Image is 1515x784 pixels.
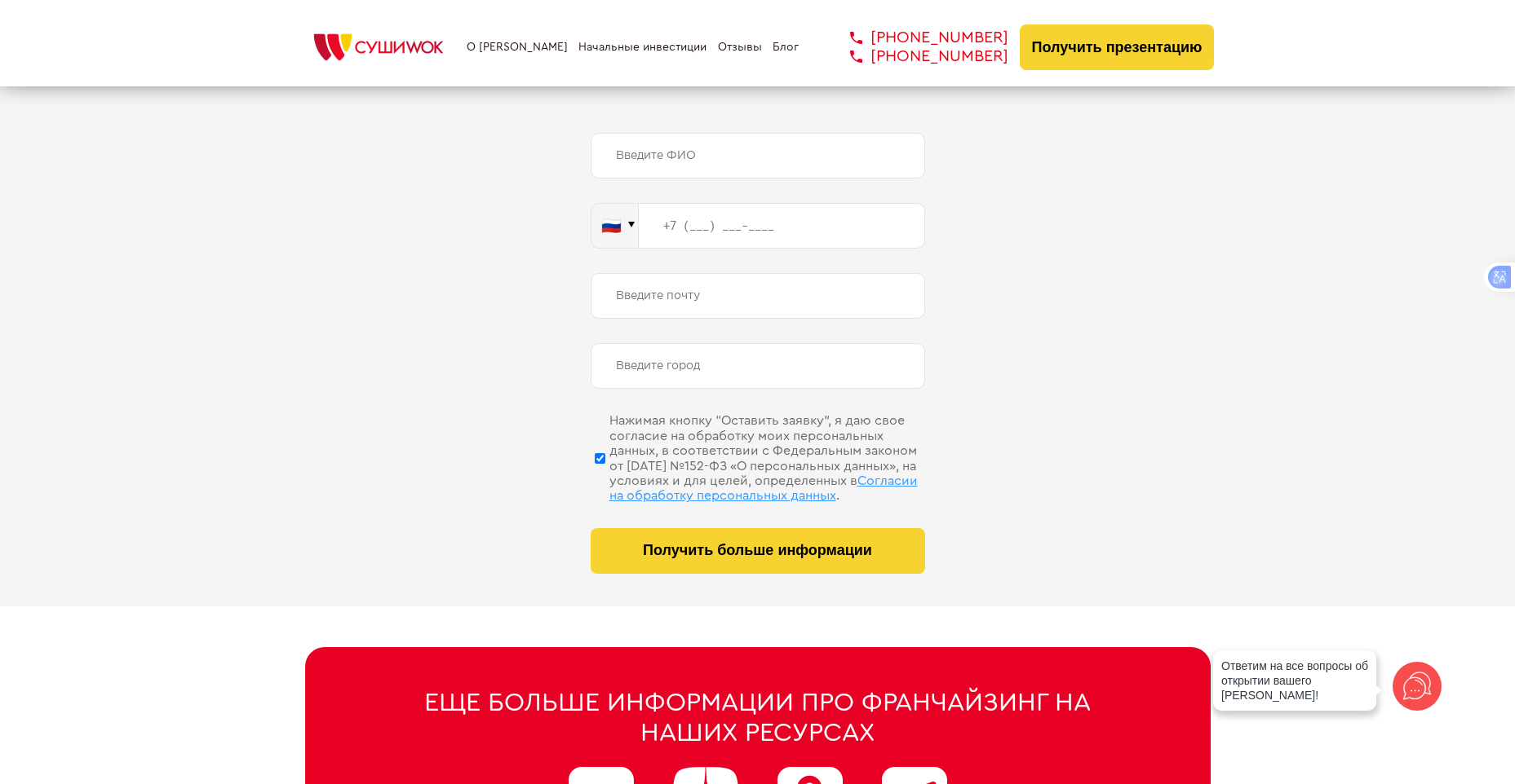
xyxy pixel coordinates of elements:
span: Согласии на обработку персональных данных [609,474,918,502]
div: Нажимая кнопку “Оставить заявку”, я даю свое согласие на обработку моих персональных данных, в со... [609,413,925,503]
a: Отзывы [718,41,762,54]
img: СУШИWOK [301,29,456,65]
input: Введите город [591,343,925,389]
input: Введите почту [591,273,925,319]
input: +7 (___) ___-____ [639,203,925,249]
input: Введите ФИО [591,133,925,178]
div: Еще больше информации про франчайзинг на наших ресурсах [383,688,1133,748]
a: Блог [773,41,799,54]
button: 🇷🇺 [591,203,639,249]
a: [PHONE_NUMBER] [826,47,1008,66]
button: Получить больше информации [591,528,925,574]
button: Получить презентацию [1020,24,1215,70]
div: Ответим на все вопросы об открытии вашего [PERSON_NAME]! [1213,650,1376,711]
span: Получить больше информации [643,542,872,559]
a: [PHONE_NUMBER] [826,29,1008,47]
a: О [PERSON_NAME] [467,41,568,54]
a: Начальные инвестиции [578,41,707,54]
